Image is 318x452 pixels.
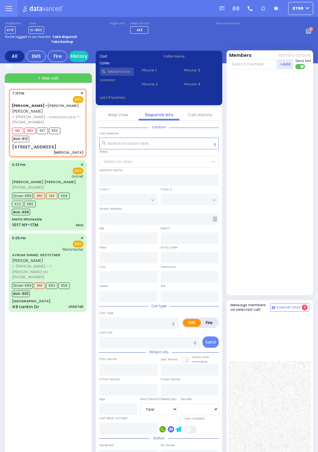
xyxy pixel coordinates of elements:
[161,265,176,269] label: Township
[52,34,77,39] strong: Take dispatch
[12,128,23,134] span: M3
[140,397,178,401] div: Year/Month/Week/Day
[80,235,83,241] span: ✕
[12,114,81,120] span: ר' [PERSON_NAME] - ר' בנציון איצקאוויטש
[73,96,83,103] span: EMS
[184,68,218,73] span: Phone 3
[184,82,218,87] span: Phone 4
[100,54,155,59] label: Cad:
[34,282,45,289] span: M9
[202,336,219,348] button: Send
[12,299,50,304] div: [GEOGRAPHIC_DATA]
[24,201,36,207] span: K80
[188,112,212,118] a: Call History
[161,226,170,231] label: Room
[270,303,309,312] button: Internal Chat 0
[216,22,240,26] label: Fire units on call
[277,59,293,69] button: +Add
[29,26,44,34] span: D-802
[192,359,208,364] span: members
[99,138,219,149] input: Search location here
[213,217,217,221] span: Other building occupants
[137,27,142,32] span: M3
[302,305,308,310] span: 0
[183,319,201,327] label: EMS
[12,209,30,215] span: BUS-908
[184,416,204,421] label: Use Callback
[130,22,150,26] label: Medic on call
[22,5,66,13] img: Logo
[12,108,43,114] span: [PERSON_NAME]
[228,59,277,69] input: Search member
[12,264,81,274] span: ר' [PERSON_NAME] - ר' [PERSON_NAME] ווייס
[12,217,42,222] div: Meitiv Wholesale
[69,51,89,62] a: History
[99,168,123,172] label: Location Name
[12,193,33,199] span: Driver-K86
[145,112,173,118] a: Dispatch info
[161,443,175,447] label: En Route
[76,223,83,228] div: MVA
[12,103,79,108] a: [PERSON_NAME]
[99,284,108,288] label: State
[80,162,83,168] span: ✕
[276,305,300,310] span: Internal Chat
[51,39,73,44] strong: Take backup
[161,187,172,192] label: Cross 2
[12,236,26,241] span: 5:05 PM
[38,75,58,81] span: + New call
[5,34,51,39] span: You're logged in as monitor.
[99,311,114,315] label: Call Type
[146,350,172,355] span: Patient info
[110,22,125,26] label: Night unit
[272,306,275,309] img: comment-alt.png
[80,91,83,96] span: ✕
[99,226,104,231] label: Apt
[142,68,176,73] span: Phone 1
[12,179,76,184] a: [PERSON_NAME] [PERSON_NAME]
[148,304,170,308] span: Call type
[192,355,209,359] small: Share with
[12,282,33,289] span: Driver-K89
[99,245,106,250] label: Floor
[99,131,119,136] label: Call Location
[12,201,23,207] span: K22
[48,51,67,62] div: Fire
[229,52,251,59] button: Members
[62,247,83,252] span: Westchester
[73,168,83,174] span: EMS
[100,68,134,76] input: Search a contact
[161,284,165,288] label: ZIP
[279,52,311,59] button: Notifications
[12,185,44,190] span: [PHONE_NUMBER]
[99,397,105,401] label: Age
[163,54,218,59] label: Caller name
[5,51,24,62] div: All
[99,443,114,447] label: Assigned
[12,91,24,96] span: 7:13 PM
[46,282,57,289] span: K82
[100,78,134,82] label: Location
[12,274,44,280] span: [PHONE_NUMBER]
[104,159,132,165] span: Select an area
[99,265,105,269] label: City
[46,193,57,199] span: M4
[12,291,30,297] span: BUS-903
[99,149,108,154] label: Areas
[161,377,180,382] label: P Last Name
[58,193,70,199] span: K68
[29,22,44,26] label: Lines
[99,330,112,335] label: Call Info
[99,416,128,421] label: Call back number
[230,303,271,311] h5: Message members on selected call
[219,6,224,11] img: message.svg
[100,61,155,66] label: Caller:
[58,282,70,289] span: K58
[24,128,36,134] span: M13
[5,26,16,34] span: KY9
[108,112,128,118] a: Map View
[12,103,47,108] span: [PERSON_NAME] -
[12,222,38,228] div: 1017 NY-17M
[5,22,21,26] label: Dispatcher
[12,119,44,125] span: [PHONE_NUMBER]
